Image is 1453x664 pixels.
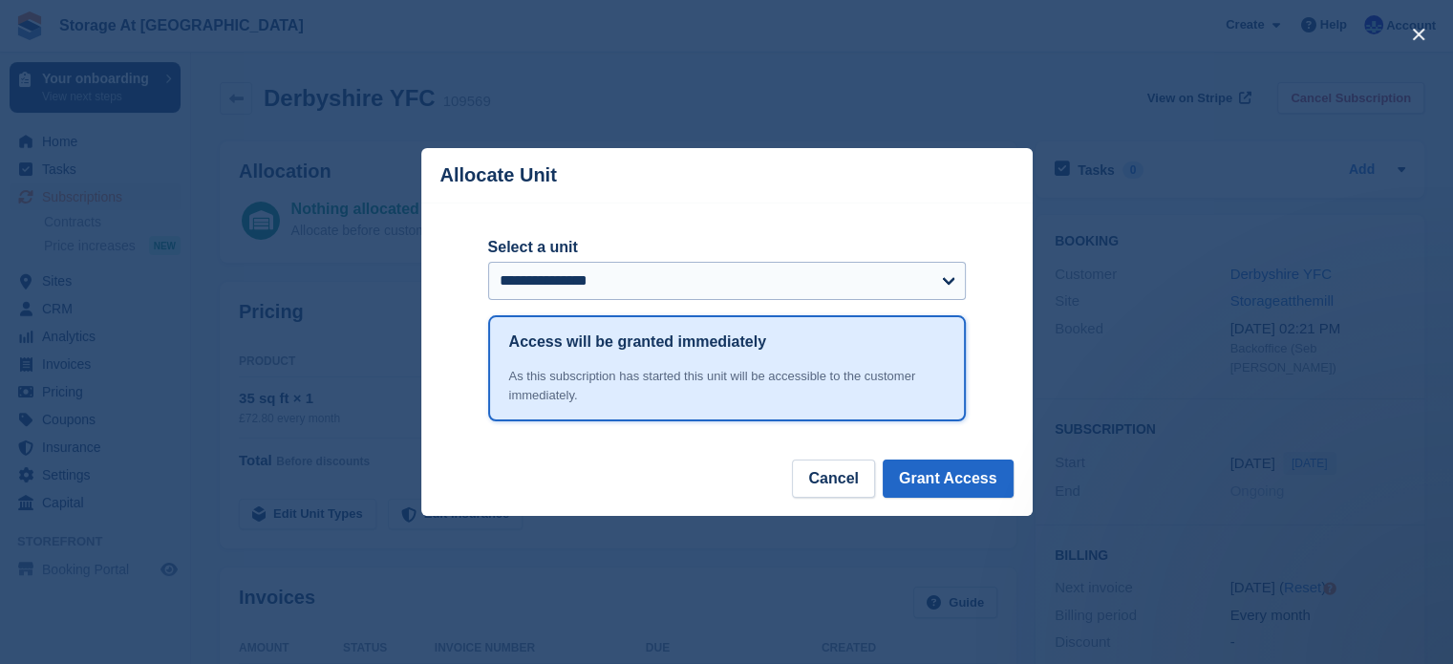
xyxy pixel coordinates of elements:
p: Allocate Unit [440,164,557,186]
div: As this subscription has started this unit will be accessible to the customer immediately. [509,367,945,404]
h1: Access will be granted immediately [509,331,766,353]
button: Cancel [792,460,874,498]
button: Grant Access [883,460,1014,498]
button: close [1403,19,1434,50]
label: Select a unit [488,236,966,259]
